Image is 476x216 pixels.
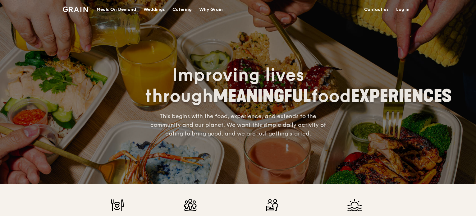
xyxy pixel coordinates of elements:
[213,86,311,107] span: MEANINGFUL
[150,113,326,137] span: This begins with the food, experience, and extends to the community and our planet. We want this ...
[195,0,227,19] a: Why Grain
[327,199,382,211] img: Taking care of the planet
[360,0,392,19] a: Contact us
[199,0,223,19] div: Why Grain
[163,199,217,211] img: Bringing people together
[144,0,165,19] div: Weddings
[94,199,141,211] img: Making healthy, tasty
[392,0,413,19] a: Log in
[63,7,88,12] img: Grain
[351,86,452,107] span: EXPERIENCES
[169,0,195,19] a: Catering
[239,199,305,211] img: Supporting local communities
[140,0,169,19] a: Weddings
[97,0,136,19] div: Meals On Demand
[145,65,452,107] span: Improving lives through food
[172,0,192,19] div: Catering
